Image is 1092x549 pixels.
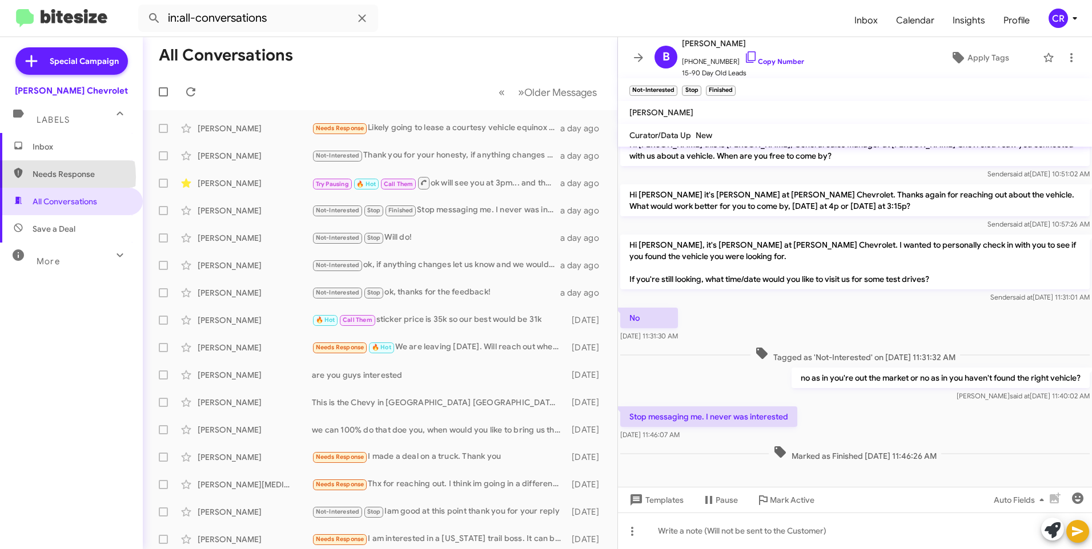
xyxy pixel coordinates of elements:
[312,286,560,299] div: ok, thanks for the feedback!
[316,289,360,296] span: Not-Interested
[316,234,360,241] span: Not-Interested
[560,260,608,271] div: a day ago
[312,341,567,354] div: We are leaving [DATE]. Will reach out when we return.
[492,80,512,104] button: Previous
[957,391,1090,400] span: [PERSON_NAME] [DATE] 11:40:02 AM
[921,47,1037,68] button: Apply Tags
[706,86,736,96] small: Finished
[567,451,608,463] div: [DATE]
[627,490,684,510] span: Templates
[620,235,1090,289] p: Hi [PERSON_NAME], it's [PERSON_NAME] at [PERSON_NAME] Chevrolet. I wanted to personally check in ...
[316,180,349,188] span: Try Pausing
[312,204,560,217] div: Stop messaging me. I never was interested
[967,47,1009,68] span: Apply Tags
[198,397,312,408] div: [PERSON_NAME]
[312,369,567,381] div: are you guys interested
[560,205,608,216] div: a day ago
[198,424,312,435] div: [PERSON_NAME]
[138,5,378,32] input: Search
[33,223,75,235] span: Save a Deal
[629,107,693,118] span: [PERSON_NAME]
[198,123,312,134] div: [PERSON_NAME]
[372,344,391,351] span: 🔥 Hot
[312,122,560,135] div: Likely going to lease a courtesy vehicle equinox EV
[769,445,941,462] span: Marked as Finished [DATE] 11:46:26 AM
[198,534,312,545] div: [PERSON_NAME]
[620,184,1090,216] p: Hi [PERSON_NAME] it's [PERSON_NAME] at [PERSON_NAME] Chevrolet. Thanks again for reaching out abo...
[845,4,887,37] span: Inbox
[37,256,60,267] span: More
[343,316,372,324] span: Call Them
[388,207,413,214] span: Finished
[567,369,608,381] div: [DATE]
[747,490,824,510] button: Mark Active
[33,196,97,207] span: All Conversations
[682,67,804,79] span: 15-90 Day Old Leads
[50,55,119,67] span: Special Campaign
[620,406,797,427] p: Stop messaging me. I never was interested
[560,287,608,298] div: a day ago
[1049,9,1068,28] div: CR
[567,314,608,326] div: [DATE]
[198,369,312,381] div: [PERSON_NAME]
[567,424,608,435] div: [DATE]
[312,231,560,244] div: Will do!
[198,205,312,216] div: [PERSON_NAME]
[629,130,691,140] span: Curator/Data Up
[524,86,597,99] span: Older Messages
[620,134,1090,166] p: Hi [PERSON_NAME] this is [PERSON_NAME], General Sales Manager at [PERSON_NAME] Chevrolet. I saw y...
[33,168,130,180] span: Needs Response
[316,152,360,159] span: Not-Interested
[750,346,960,363] span: Tagged as 'Not-Interested' on [DATE] 11:31:32 AM
[567,506,608,518] div: [DATE]
[1013,293,1033,301] span: said at
[198,342,312,353] div: [PERSON_NAME]
[518,85,524,99] span: »
[312,176,560,190] div: ok will see you at 3pm... and thanks for the heads up
[990,293,1090,301] span: Sender [DATE] 11:31:01 AM
[15,85,128,96] div: [PERSON_NAME] Chevrolet
[499,85,505,99] span: «
[198,314,312,326] div: [PERSON_NAME]
[567,534,608,545] div: [DATE]
[560,123,608,134] div: a day ago
[682,50,804,67] span: [PHONE_NUMBER]
[887,4,944,37] a: Calendar
[312,397,567,408] div: This is the Chevy in [GEOGRAPHIC_DATA] [GEOGRAPHIC_DATA] [PERSON_NAME] Chevrolet
[770,490,814,510] span: Mark Active
[198,150,312,162] div: [PERSON_NAME]
[716,490,738,510] span: Pause
[312,313,567,326] div: sticker price is 35k so our best would be 31k
[994,490,1049,510] span: Auto Fields
[316,481,364,488] span: Needs Response
[198,479,312,490] div: [PERSON_NAME][MEDICAL_DATA]
[492,80,604,104] nav: Page navigation example
[560,232,608,244] div: a day ago
[696,130,712,140] span: New
[620,332,678,340] span: [DATE] 11:31:30 AM
[567,479,608,490] div: [DATE]
[560,177,608,189] div: a day ago
[316,124,364,132] span: Needs Response
[682,86,701,96] small: Stop
[994,4,1039,37] a: Profile
[367,234,381,241] span: Stop
[198,287,312,298] div: [PERSON_NAME]
[693,490,747,510] button: Pause
[620,308,678,328] p: No
[312,505,567,518] div: Iam good at this point thank you for your reply
[356,180,376,188] span: 🔥 Hot
[618,490,693,510] button: Templates
[560,150,608,162] div: a day ago
[312,532,567,546] div: I am interested in a [US_STATE] trail boss. It can be a 24-26. Not sure if I want to lease or buy...
[567,397,608,408] div: [DATE]
[198,260,312,271] div: [PERSON_NAME]
[744,57,804,66] a: Copy Number
[367,207,381,214] span: Stop
[312,149,560,162] div: Thank you for your honesty, if anything changes then we would be more than happy to assist you!
[987,220,1090,228] span: Sender [DATE] 10:57:26 AM
[367,289,381,296] span: Stop
[316,207,360,214] span: Not-Interested
[985,490,1058,510] button: Auto Fields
